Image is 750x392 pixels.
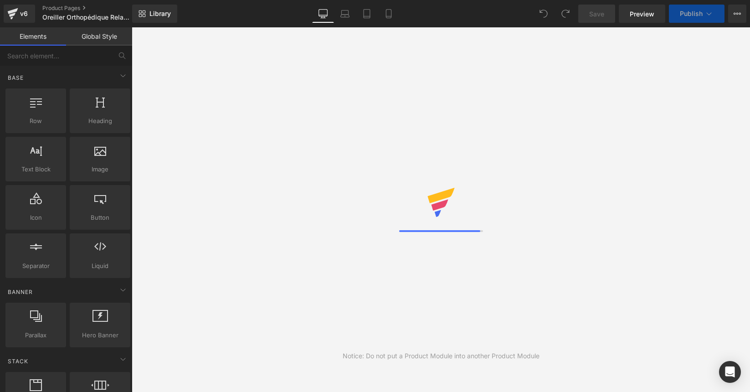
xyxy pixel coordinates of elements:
div: Notice: Do not put a Product Module into another Product Module [343,351,539,361]
a: v6 [4,5,35,23]
span: Save [589,9,604,19]
a: New Library [132,5,177,23]
a: Preview [619,5,665,23]
span: Row [8,116,63,126]
div: Open Intercom Messenger [719,361,741,383]
a: Product Pages [42,5,147,12]
a: Tablet [356,5,378,23]
span: Base [7,73,25,82]
span: Banner [7,288,34,296]
button: More [728,5,746,23]
a: Global Style [66,27,132,46]
span: Parallax [8,330,63,340]
span: Button [72,213,128,222]
button: Undo [534,5,553,23]
div: v6 [18,8,30,20]
button: Publish [669,5,724,23]
span: Hero Banner [72,330,128,340]
button: Redo [556,5,575,23]
span: Heading [72,116,128,126]
span: Text Block [8,165,63,174]
span: Oreiller Orthopédique Relaxant | No Header No Footer | CTR [PERSON_NAME] Template | 040920 [42,14,130,21]
a: Desktop [312,5,334,23]
span: Icon [8,213,63,222]
span: Library [149,10,171,18]
span: Publish [680,10,703,17]
span: Liquid [72,261,128,271]
span: Separator [8,261,63,271]
a: Laptop [334,5,356,23]
span: Preview [630,9,654,19]
span: Stack [7,357,29,366]
a: Mobile [378,5,400,23]
span: Image [72,165,128,174]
